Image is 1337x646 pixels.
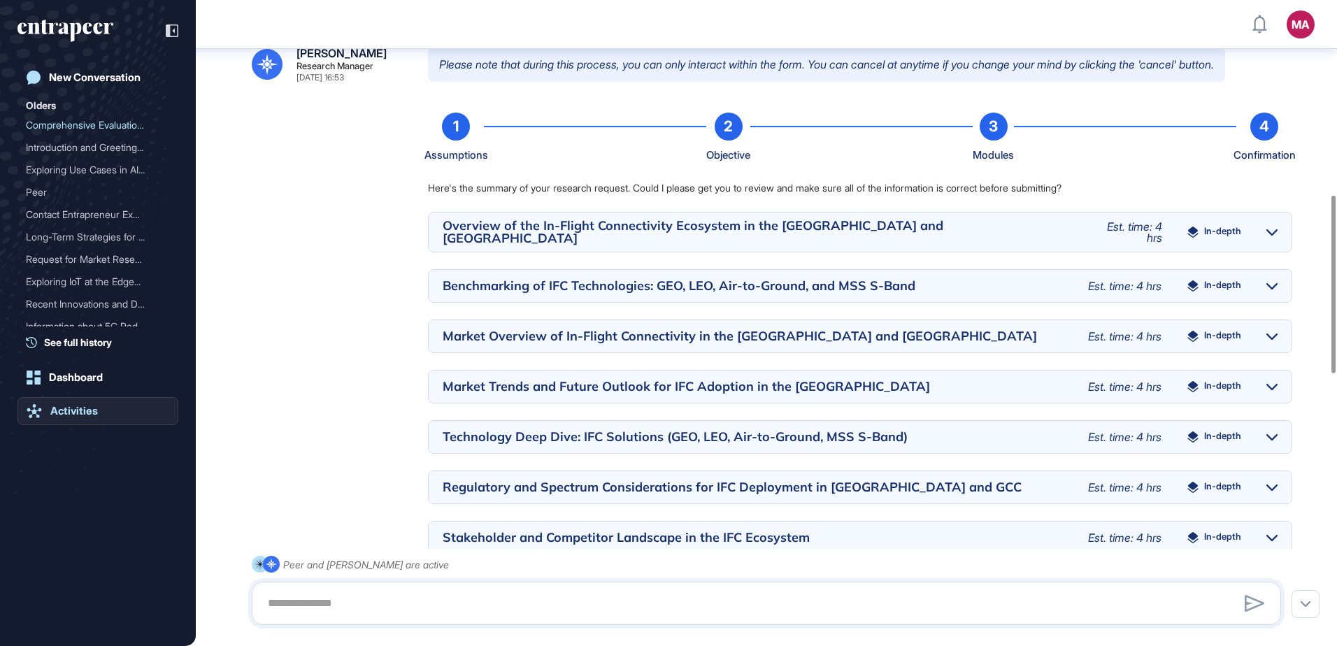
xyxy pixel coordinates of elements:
[26,293,170,315] div: Recent Innovations and Developments in 5G Technology
[1088,531,1161,545] span: Est. time: 4 hrs
[26,293,159,315] div: Recent Innovations and De...
[1204,227,1241,238] span: In-depth
[428,48,1225,82] p: Please note that during this process, you can only interact within the form. You can cancel at an...
[26,315,170,338] div: Information about 5G RedCap
[44,335,112,350] span: See full history
[1234,146,1296,164] div: Confirmation
[1204,381,1241,392] span: In-depth
[442,113,470,141] div: 1
[26,181,170,203] div: Peer
[1204,482,1241,493] span: In-depth
[1204,331,1241,342] span: In-depth
[26,248,159,271] div: Request for Market Resear...
[296,48,387,59] div: [PERSON_NAME]
[17,20,113,42] div: entrapeer-logo
[1088,480,1161,494] span: Est. time: 4 hrs
[50,405,98,417] div: Activities
[1204,431,1241,443] span: In-depth
[26,114,170,136] div: Comprehensive Evaluation of In-Flight Connectivity Ecosystem: Middle East and Oman Market Opportu...
[17,364,178,392] a: Dashboard
[49,71,141,84] div: New Conversation
[1250,113,1278,141] div: 4
[443,330,1074,343] div: Market Overview of In-Flight Connectivity in the [GEOGRAPHIC_DATA] and [GEOGRAPHIC_DATA]
[26,97,56,114] div: Olders
[443,431,1074,443] div: Technology Deep Dive: IFC Solutions (GEO, LEO, Air-to-Ground, MSS S-Band)
[424,146,488,164] div: Assumptions
[1088,380,1161,394] span: Est. time: 4 hrs
[26,136,159,159] div: Introduction and Greeting...
[1088,329,1161,343] span: Est. time: 4 hrs
[26,159,170,181] div: Exploring Use Cases in AI Industry
[26,203,170,226] div: Contact Entrapreneur Expert Team for Report Issues
[973,146,1014,164] div: Modules
[26,136,170,159] div: Introduction and Greeting Exchange
[26,271,159,293] div: Exploring IoT at the Edge...
[17,64,178,92] a: New Conversation
[26,226,170,248] div: Long-Term Strategies for Omantel in Satellite D2D Services
[26,203,159,226] div: Contact Entrapreneur Expe...
[428,181,1292,195] p: Here's the summary of your research request. Could I please get you to review and make sure all o...
[443,531,1074,544] div: Stakeholder and Competitor Landscape in the IFC Ecosystem
[296,62,373,71] div: Research Manager
[706,146,750,164] div: Objective
[1088,430,1161,444] span: Est. time: 4 hrs
[1287,10,1315,38] button: MA
[980,113,1008,141] div: 3
[26,181,159,203] div: Peer
[715,113,743,141] div: 2
[283,556,449,573] div: Peer and [PERSON_NAME] are active
[1088,279,1161,293] span: Est. time: 4 hrs
[26,248,170,271] div: Request for Market Research Reports on Generative AI Trends
[443,220,1075,245] div: Overview of the In-Flight Connectivity Ecosystem in the [GEOGRAPHIC_DATA] and [GEOGRAPHIC_DATA]
[443,481,1074,494] div: Regulatory and Spectrum Considerations for IFC Deployment in [GEOGRAPHIC_DATA] and GCC
[26,159,159,181] div: Exploring Use Cases in AI...
[443,380,1074,393] div: Market Trends and Future Outlook for IFC Adoption in the [GEOGRAPHIC_DATA]
[26,114,159,136] div: Comprehensive Evaluation ...
[296,73,344,82] div: [DATE] 16:53
[26,315,159,338] div: Information about 5G RedC...
[1107,220,1162,245] span: Est. time: 4 hrs
[1204,280,1241,292] span: In-depth
[1204,532,1241,543] span: In-depth
[26,335,178,350] a: See full history
[49,371,103,384] div: Dashboard
[26,271,170,293] div: Exploring IoT at the Edge for Long Battery Life in Automobiles
[443,280,1074,292] div: Benchmarking of IFC Technologies: GEO, LEO, Air-to-Ground, and MSS S-Band
[26,226,159,248] div: Long-Term Strategies for ...
[17,397,178,425] a: Activities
